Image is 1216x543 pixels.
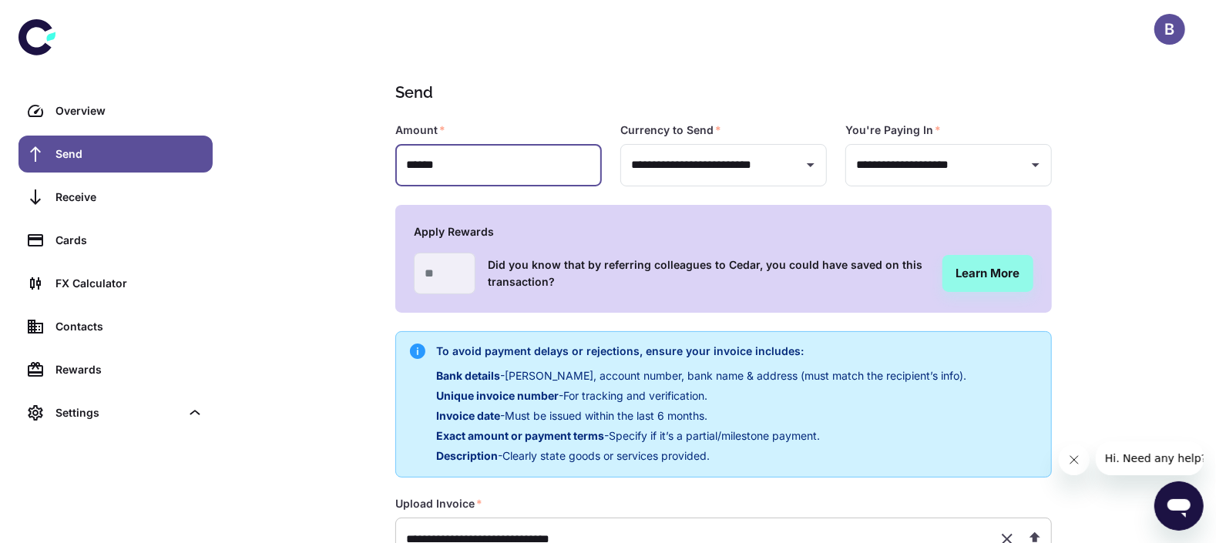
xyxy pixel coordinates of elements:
a: FX Calculator [18,265,213,302]
a: Receive [18,179,213,216]
a: Cards [18,222,213,259]
h1: Send [395,81,1046,104]
label: Amount [395,122,445,138]
label: Currency to Send [620,122,721,138]
iframe: Message from company [1096,441,1204,475]
p: - Must be issued within the last 6 months. [436,407,966,424]
h6: To avoid payment delays or rejections, ensure your invoice includes: [436,343,966,360]
div: Receive [55,189,203,206]
h6: Apply Rewards [414,223,1033,240]
div: Cards [55,232,203,249]
span: Invoice date [436,409,500,422]
div: Contacts [55,318,203,335]
span: Description [436,449,498,462]
a: Learn More [942,255,1033,292]
div: Overview [55,102,203,119]
p: - [PERSON_NAME], account number, bank name & address (must match the recipient’s info). [436,367,966,384]
a: Contacts [18,308,213,345]
iframe: Button to launch messaging window [1154,481,1204,531]
label: You're Paying In [845,122,941,138]
div: Rewards [55,361,203,378]
h6: Did you know that by referring colleagues to Cedar, you could have saved on this transaction? [488,256,930,290]
a: Send [18,136,213,173]
a: Rewards [18,351,213,388]
span: Unique invoice number [436,389,559,402]
div: Send [55,146,203,163]
div: Settings [18,394,213,431]
div: FX Calculator [55,275,203,292]
p: - Clearly state goods or services provided. [436,447,966,464]
button: Open [800,154,821,176]
span: Hi. Need any help? [9,11,111,23]
a: Overview [18,92,213,129]
iframe: Close message [1059,444,1090,475]
button: Open [1025,154,1046,176]
span: Bank details [436,369,500,382]
p: - Specify if it’s a partial/milestone payment. [436,427,966,444]
p: - For tracking and verification. [436,387,966,404]
button: B [1154,14,1185,45]
span: Exact amount or payment terms [436,429,604,442]
div: Settings [55,404,180,421]
label: Upload Invoice [395,496,482,511]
